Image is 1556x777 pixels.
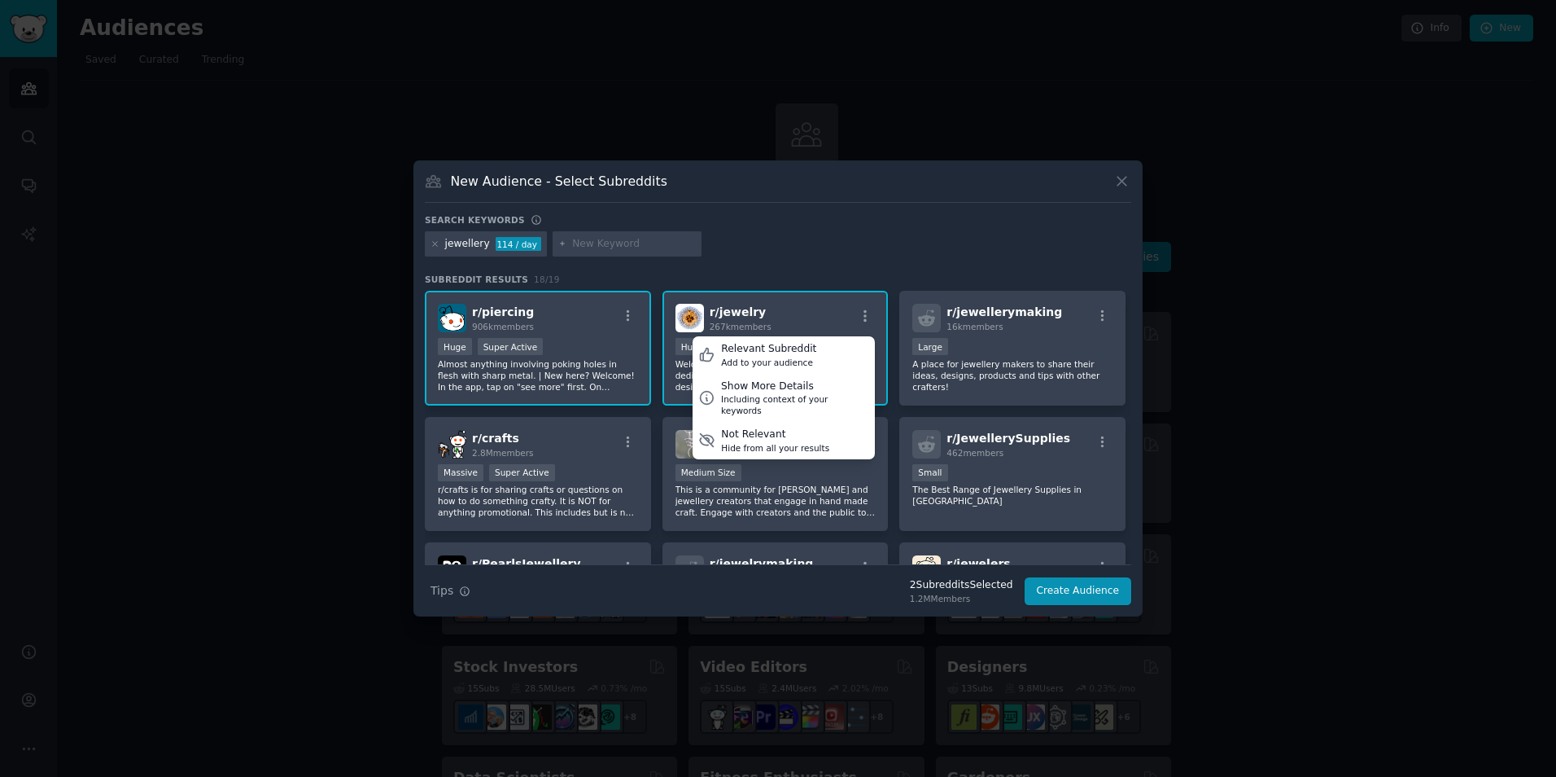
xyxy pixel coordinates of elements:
[710,322,771,331] span: 267k members
[710,305,767,318] span: r/ jewelry
[438,464,483,481] div: Massive
[721,357,816,368] div: Add to your audience
[675,304,704,332] img: jewelry
[478,338,544,355] div: Super Active
[451,173,667,190] h3: New Audience - Select Subreddits
[572,237,696,252] input: New Keyword
[472,432,519,445] span: r/ crafts
[438,430,466,459] img: crafts
[472,557,581,570] span: r/ PearlsJewellery
[910,578,1013,593] div: 2 Subreddit s Selected
[438,304,466,332] img: piercing
[912,484,1112,507] p: The Best Range of Jewellery Supplies in [GEOGRAPHIC_DATA]
[425,214,525,226] h3: Search keywords
[675,484,876,518] p: This is a community for [PERSON_NAME] and jewellery creators that engage in hand made craft. Enga...
[910,593,1013,604] div: 1.2M Members
[721,342,816,357] div: Relevant Subreddit
[946,432,1070,445] span: r/ JewellerySupplies
[721,380,869,394] div: Show More Details
[946,557,1010,570] span: r/ jewelers
[721,442,829,454] div: Hide from all your results
[431,582,453,599] span: Tips
[912,358,1112,393] p: A place for jewellery makers to share their ideas, designs, products and tips with other crafters!
[912,338,948,355] div: Large
[675,358,876,393] p: Welcome to r/Jewelry! This is a subreddit dedicated to jewelry discussions, sharing new designs, ...
[496,237,541,252] div: 114 / day
[946,322,1003,331] span: 16k members
[425,274,528,285] span: Subreddit Results
[438,358,638,393] p: Almost anything involving poking holes in flesh with sharp metal. | New here? Welcome! In the app...
[912,464,947,481] div: Small
[489,464,555,481] div: Super Active
[675,430,704,459] img: Jewellery
[425,577,476,605] button: Tips
[675,338,710,355] div: Huge
[438,555,466,584] img: PearlsJewellery
[534,274,560,284] span: 18 / 19
[721,393,869,416] div: Including context of your keywords
[438,484,638,518] p: r/crafts is for sharing crafts or questions on how to do something crafty. It is NOT for anything...
[675,464,741,481] div: Medium Size
[946,448,1003,458] span: 462 members
[721,428,829,442] div: Not Relevant
[472,305,534,318] span: r/ piercing
[445,237,490,252] div: jewellery
[472,448,534,458] span: 2.8M members
[912,555,941,584] img: jewelers
[438,338,472,355] div: Huge
[710,557,814,570] span: r/ jewelrymaking
[946,305,1062,318] span: r/ jewellerymaking
[472,322,534,331] span: 906k members
[1025,577,1132,605] button: Create Audience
